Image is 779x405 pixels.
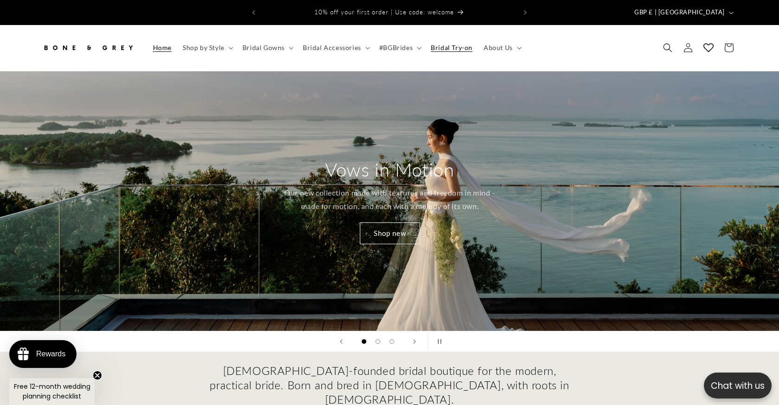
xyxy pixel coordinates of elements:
[331,331,351,352] button: Previous slide
[379,44,413,52] span: #BGBrides
[297,38,374,57] summary: Bridal Accessories
[385,335,399,348] button: Load slide 3 of 3
[428,331,448,352] button: Pause slideshow
[183,44,224,52] span: Shop by Style
[371,335,385,348] button: Load slide 2 of 3
[93,371,102,380] button: Close teaser
[9,378,95,405] div: Free 12-month wedding planning checklistClose teaser
[359,222,420,244] a: Shop new
[404,331,425,352] button: Next slide
[314,8,454,16] span: 10% off your first order | Use code: welcome
[484,44,513,52] span: About Us
[478,38,525,57] summary: About Us
[357,335,371,348] button: Load slide 1 of 3
[243,44,285,52] span: Bridal Gowns
[14,382,90,401] span: Free 12-month wedding planning checklist
[243,4,264,21] button: Previous announcement
[704,379,772,392] p: Chat with us
[425,38,478,57] a: Bridal Try-on
[515,4,536,21] button: Next announcement
[374,38,425,57] summary: #BGBrides
[303,44,361,52] span: Bridal Accessories
[177,38,237,57] summary: Shop by Style
[704,373,772,399] button: Open chatbox
[147,38,177,57] a: Home
[629,4,737,21] button: GBP £ | [GEOGRAPHIC_DATA]
[237,38,297,57] summary: Bridal Gowns
[280,186,500,213] p: Our new collection made with textures and freedom in mind - made for motion, and each with a melo...
[36,350,65,358] div: Rewards
[38,34,138,62] a: Bone and Grey Bridal
[658,38,678,58] summary: Search
[42,38,134,58] img: Bone and Grey Bridal
[431,44,473,52] span: Bridal Try-on
[325,158,454,182] h2: Vows in Motion
[153,44,172,52] span: Home
[634,8,725,17] span: GBP £ | [GEOGRAPHIC_DATA]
